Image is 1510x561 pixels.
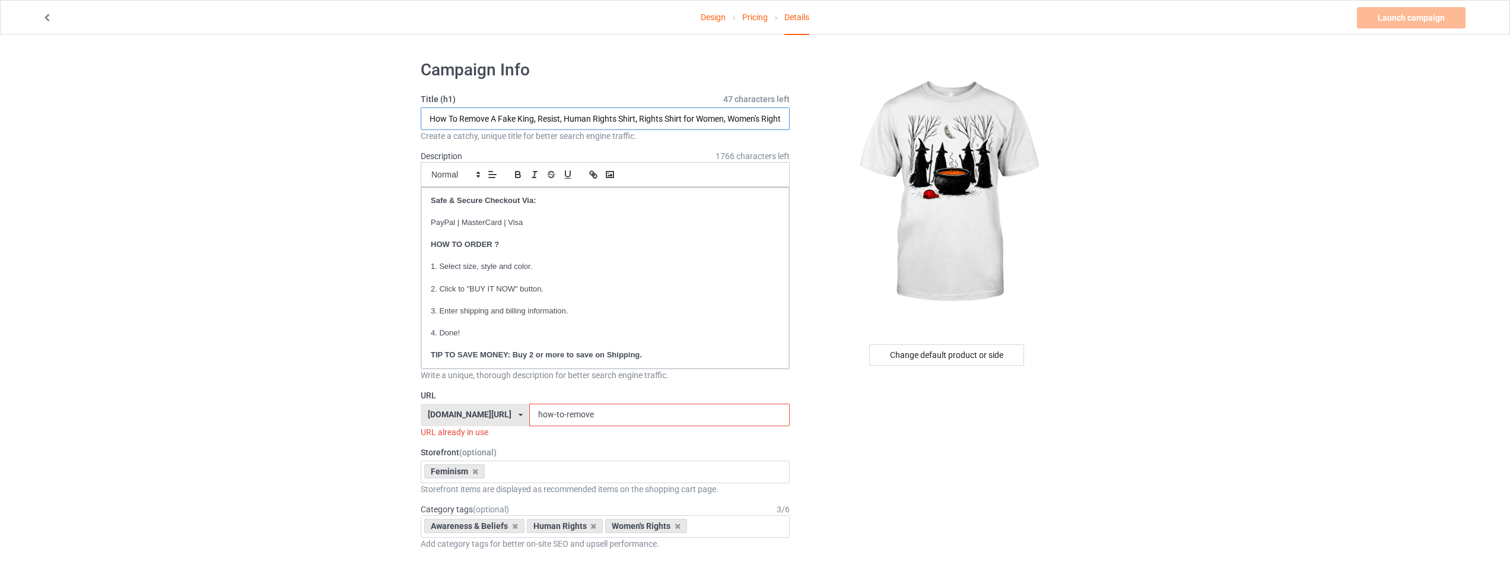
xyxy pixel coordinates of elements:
label: Storefront [421,446,790,458]
strong: Safe & Secure Checkout Via: [431,196,536,205]
p: 2. Click to "BUY IT NOW" button. [431,284,780,295]
div: 3 / 6 [777,503,790,515]
div: Storefront items are displayed as recommended items on the shopping cart page. [421,483,790,495]
div: Create a catchy, unique title for better search engine traffic. [421,130,790,142]
span: 47 characters left [723,93,790,105]
p: 3. Enter shipping and billing information. [431,306,780,317]
p: 1. Select size, style and color. [431,261,780,272]
div: Details [784,1,809,35]
strong: TIP TO SAVE MONEY: Buy 2 or more to save on Shipping. [431,350,642,359]
div: URL already in use [421,426,790,438]
div: Feminism [424,464,485,478]
p: PayPal | MasterCard | Visa [431,217,780,229]
span: (optional) [459,448,497,457]
div: Women's Rights [605,519,687,533]
div: Write a unique, thorough description for better search engine traffic. [421,369,790,381]
a: Pricing [742,1,768,34]
div: Add category tags for better on-site SEO and upsell performance. [421,538,790,550]
div: Human Rights [527,519,603,533]
span: 1766 characters left [716,150,790,162]
label: Description [421,151,462,161]
label: Title (h1) [421,93,790,105]
a: Design [701,1,726,34]
label: URL [421,389,790,401]
div: Change default product or side [869,344,1024,366]
label: Category tags [421,503,509,515]
strong: HOW TO ORDER ? [431,240,499,249]
div: [DOMAIN_NAME][URL] [428,410,511,419]
p: 4. Done! [431,328,780,339]
h1: Campaign Info [421,59,790,81]
span: (optional) [473,505,509,514]
div: Awareness & Beliefs [424,519,524,533]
